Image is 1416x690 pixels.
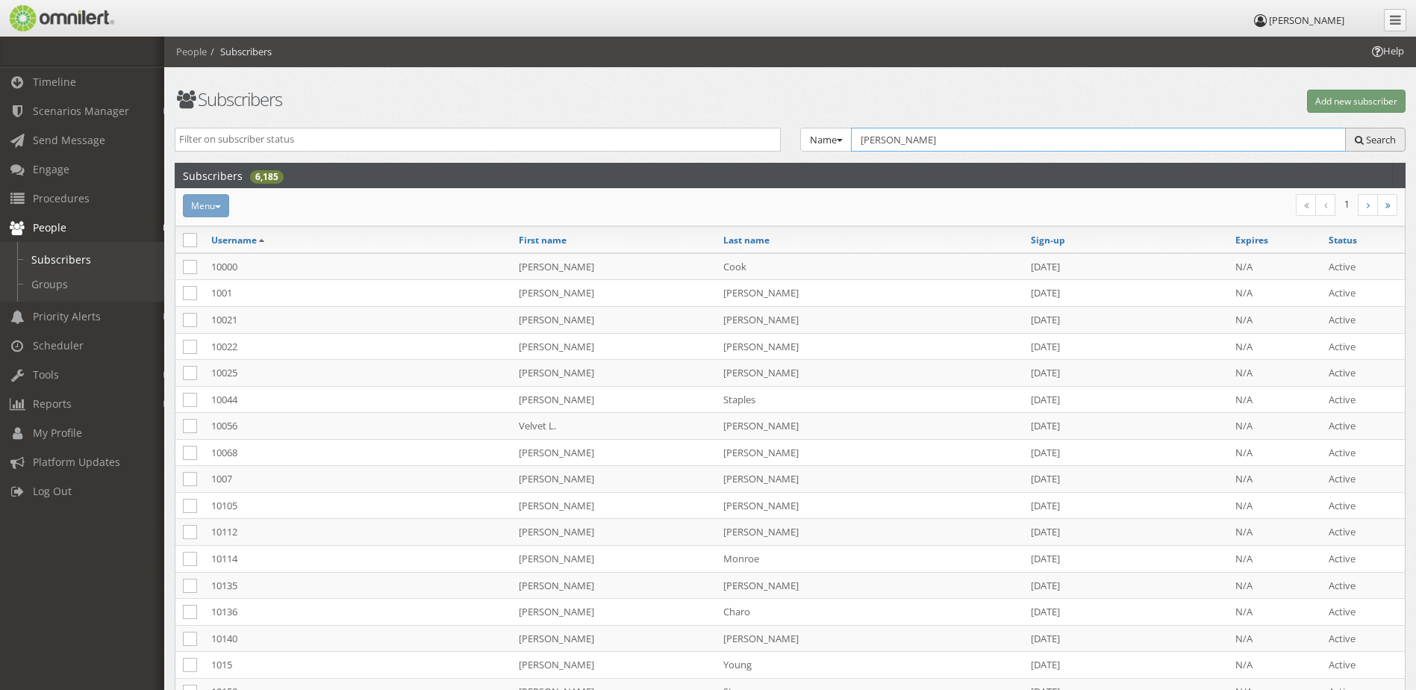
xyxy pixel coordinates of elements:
[511,333,716,360] td: [PERSON_NAME]
[716,280,1023,307] td: [PERSON_NAME]
[1228,306,1320,333] td: N/A
[1023,492,1228,519] td: [DATE]
[33,191,90,205] span: Procedures
[33,338,84,352] span: Scheduler
[204,466,511,493] td: 1007
[1228,253,1320,280] td: N/A
[204,519,511,546] td: 10112
[716,333,1023,360] td: [PERSON_NAME]
[1321,333,1405,360] td: Active
[1228,386,1320,413] td: N/A
[1321,360,1405,387] td: Active
[723,234,770,246] a: Last name
[1023,519,1228,546] td: [DATE]
[33,75,76,89] span: Timeline
[1228,519,1320,546] td: N/A
[1023,280,1228,307] td: [DATE]
[1023,253,1228,280] td: [DATE]
[716,306,1023,333] td: [PERSON_NAME]
[716,253,1023,280] td: Cook
[1023,439,1228,466] td: [DATE]
[204,360,511,387] td: 10025
[1321,652,1405,679] td: Active
[204,306,511,333] td: 10021
[176,45,207,59] li: People
[511,306,716,333] td: [PERSON_NAME]
[204,280,511,307] td: 1001
[1296,194,1316,216] a: First
[1269,13,1344,27] span: [PERSON_NAME]
[1023,466,1228,493] td: [DATE]
[511,253,716,280] td: [PERSON_NAME]
[1358,194,1378,216] a: Next
[204,652,511,679] td: 1015
[33,455,120,469] span: Platform Updates
[33,133,105,147] span: Send Message
[1228,413,1320,440] td: N/A
[204,253,511,280] td: 10000
[1228,439,1320,466] td: N/A
[511,280,716,307] td: [PERSON_NAME]
[1228,492,1320,519] td: N/A
[511,413,716,440] td: Velvet L.
[1307,90,1406,113] button: Add new subscriber
[211,234,257,246] a: Username
[1228,599,1320,626] td: N/A
[1321,572,1405,599] td: Active
[1345,128,1406,152] button: Search
[716,492,1023,519] td: [PERSON_NAME]
[1321,439,1405,466] td: Active
[716,572,1023,599] td: [PERSON_NAME]
[1228,333,1320,360] td: N/A
[204,492,511,519] td: 10105
[716,439,1023,466] td: [PERSON_NAME]
[1228,652,1320,679] td: N/A
[204,439,511,466] td: 10068
[1023,360,1228,387] td: [DATE]
[1321,519,1405,546] td: Active
[207,45,272,59] li: Subscribers
[511,466,716,493] td: [PERSON_NAME]
[1377,194,1397,216] a: Last
[1228,280,1320,307] td: N/A
[511,519,716,546] td: [PERSON_NAME]
[1023,386,1228,413] td: [DATE]
[1228,546,1320,573] td: N/A
[716,625,1023,652] td: [PERSON_NAME]
[204,413,511,440] td: 10056
[511,439,716,466] td: [PERSON_NAME]
[1023,625,1228,652] td: [DATE]
[204,333,511,360] td: 10022
[716,599,1023,626] td: Charo
[33,367,59,382] span: Tools
[716,360,1023,387] td: [PERSON_NAME]
[1023,652,1228,679] td: [DATE]
[1023,546,1228,573] td: [DATE]
[1335,194,1359,214] li: 1
[1321,306,1405,333] td: Active
[1023,333,1228,360] td: [DATE]
[1321,280,1405,307] td: Active
[34,10,64,24] span: Help
[1321,466,1405,493] td: Active
[511,625,716,652] td: [PERSON_NAME]
[204,599,511,626] td: 10136
[183,164,243,187] h2: Subscribers
[33,484,72,498] span: Log Out
[1228,625,1320,652] td: N/A
[33,220,66,234] span: People
[1023,413,1228,440] td: [DATE]
[511,572,716,599] td: [PERSON_NAME]
[250,170,284,184] div: 6,185
[1329,234,1357,246] a: Status
[33,162,69,176] span: Engage
[33,104,129,118] span: Scenarios Manager
[716,466,1023,493] td: [PERSON_NAME]
[1321,625,1405,652] td: Active
[1315,194,1335,216] a: Previous
[1321,546,1405,573] td: Active
[33,426,82,440] span: My Profile
[1228,360,1320,387] td: N/A
[7,5,114,31] img: Omnilert
[1031,234,1065,246] a: Sign-up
